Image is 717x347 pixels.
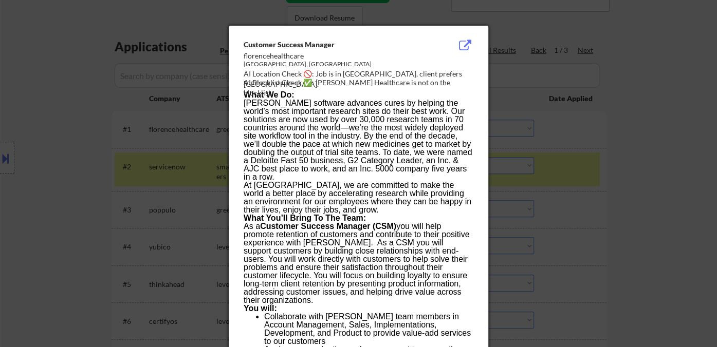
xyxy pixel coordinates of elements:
[244,40,421,50] div: Customer Success Manager
[244,222,473,304] p: As a you will help promote retention of customers and contribute to their positive experience wit...
[260,222,396,230] strong: Customer Success Manager (CSM)
[244,78,477,98] div: AI Blocklist Check ✅: [PERSON_NAME] Healthcare is not on the blocklist.
[264,313,473,345] li: Collaborate with [PERSON_NAME] team members in Account Management, Sales, Implementations, Develo...
[244,99,472,181] span: [PERSON_NAME] software advances cures by helping the world’s most important research sites do the...
[244,214,366,222] strong: What You’ll Bring To The Team:
[244,60,421,69] div: [GEOGRAPHIC_DATA], [GEOGRAPHIC_DATA]
[244,181,471,214] span: At [GEOGRAPHIC_DATA], we are committed to make the world a better place by accelerating research ...
[244,304,277,313] strong: You will:
[244,51,421,61] div: florencehealthcare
